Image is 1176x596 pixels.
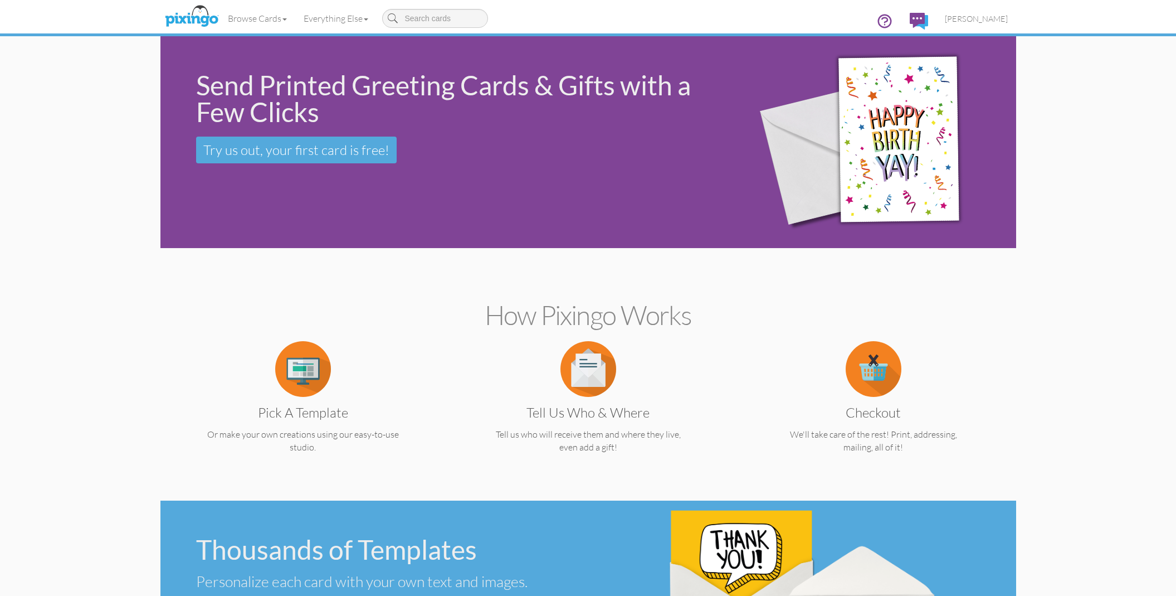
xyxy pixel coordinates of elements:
[180,301,997,330] h2: How Pixingo works
[467,428,709,454] p: Tell us who will receive them and where they live, even add a gift!
[382,9,488,28] input: Search cards
[740,21,1009,264] img: 942c5090-71ba-4bfc-9a92-ca782dcda692.png
[753,362,994,454] a: Checkout We'll take care of the rest! Print, addressing, mailing, all of it!
[936,4,1016,33] a: [PERSON_NAME]
[162,3,221,31] img: pixingo logo
[219,4,295,32] a: Browse Cards
[945,14,1008,23] span: [PERSON_NAME]
[753,428,994,454] p: We'll take care of the rest! Print, addressing, mailing, all of it!
[910,13,928,30] img: comments.svg
[560,341,616,397] img: item.alt
[196,72,722,125] div: Send Printed Greeting Cards & Gifts with a Few Clicks
[846,341,901,397] img: item.alt
[196,536,579,563] div: Thousands of Templates
[295,4,377,32] a: Everything Else
[275,341,331,397] img: item.alt
[196,572,579,590] div: Personalize each card with your own text and images.
[203,142,389,158] span: Try us out, your first card is free!
[196,137,397,163] a: Try us out, your first card is free!
[761,405,986,420] h3: Checkout
[182,362,424,454] a: Pick a Template Or make your own creations using our easy-to-use studio.
[182,428,424,454] p: Or make your own creations using our easy-to-use studio.
[191,405,416,420] h3: Pick a Template
[476,405,701,420] h3: Tell us Who & Where
[467,362,709,454] a: Tell us Who & Where Tell us who will receive them and where they live, even add a gift!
